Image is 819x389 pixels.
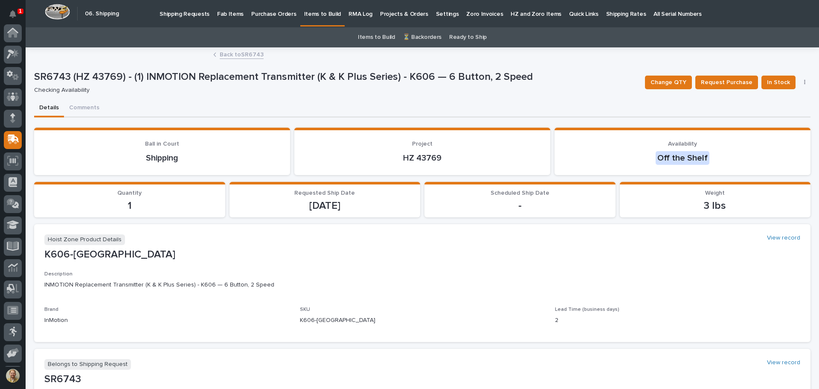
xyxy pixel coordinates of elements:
[117,190,142,196] span: Quantity
[767,234,800,242] a: View record
[44,234,125,245] p: Hoist Zone Product Details
[651,77,686,88] span: Change QTY
[656,151,709,165] div: Off the Shelf
[305,153,540,163] p: HZ 43769
[235,200,415,212] p: [DATE]
[44,316,290,325] p: InMotion
[625,200,806,212] p: 3 lbs
[491,190,549,196] span: Scheduled Ship Date
[555,316,800,325] p: 2
[44,153,280,163] p: Shipping
[220,49,264,59] a: Back toSR6743
[705,190,725,196] span: Weight
[44,281,800,290] p: INMOTION Replacement Transmitter (K & K Plus Series) - K606 — 6 Button, 2 Speed
[4,367,22,385] button: users-avatar
[555,307,619,312] span: Lead Time (business days)
[34,87,635,94] p: Checking Availability
[85,10,119,18] h2: 06. Shipping
[294,190,355,196] span: Requested Ship Date
[668,141,697,147] span: Availability
[34,71,638,83] p: SR6743 (HZ 43769) - (1) INMOTION Replacement Transmitter (K & K Plus Series) - K606 — 6 Button, 2...
[767,77,790,88] span: In Stock
[645,76,692,89] button: Change QTY
[300,307,310,312] span: SKU
[34,99,64,117] button: Details
[449,27,487,47] a: Ready to Ship
[412,141,433,147] span: Project
[64,99,105,117] button: Comments
[11,10,22,24] div: Notifications1
[761,76,796,89] button: In Stock
[695,76,758,89] button: Request Purchase
[767,359,800,366] a: View record
[4,5,22,23] button: Notifications
[44,373,800,386] p: SR6743
[44,307,58,312] span: Brand
[44,359,131,370] p: Belongs to Shipping Request
[403,27,441,47] a: ⏳ Backorders
[145,141,179,147] span: Ball in Court
[44,272,73,277] span: Description
[701,77,752,88] span: Request Purchase
[430,200,610,212] p: -
[45,4,70,20] img: Workspace Logo
[358,27,395,47] a: Items to Build
[300,316,545,325] p: K606-[GEOGRAPHIC_DATA]
[19,8,22,14] p: 1
[44,249,800,261] p: K606-[GEOGRAPHIC_DATA]
[39,200,220,212] p: 1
